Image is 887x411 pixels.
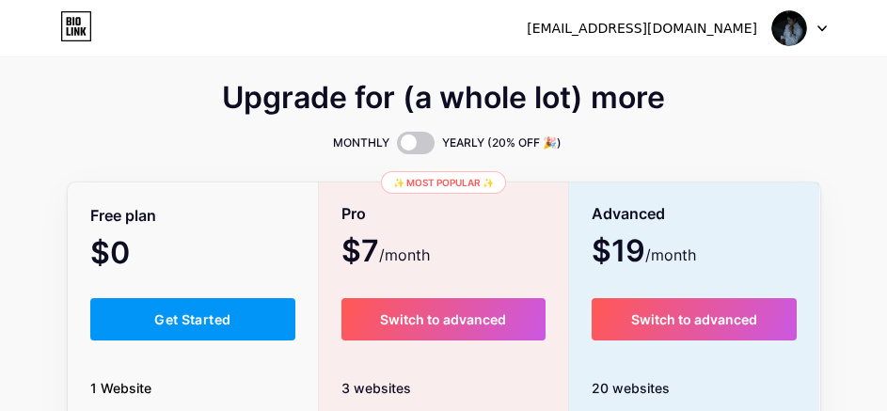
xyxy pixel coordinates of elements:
div: ✨ Most popular ✨ [381,171,506,194]
img: JR Shinichi [771,10,807,46]
span: Switch to advanced [380,311,506,327]
span: /month [645,244,696,266]
span: YEARLY (20% OFF 🎉) [442,134,562,152]
button: Switch to advanced [592,298,798,340]
span: $7 [341,240,430,266]
button: Switch to advanced [341,298,546,340]
span: 1 Website [68,378,174,398]
span: $0 [90,242,181,268]
div: [EMAIL_ADDRESS][DOMAIN_NAME] [527,19,757,39]
span: Free plan [90,199,156,232]
span: Upgrade for (a whole lot) more [222,87,665,109]
span: $19 [592,240,696,266]
span: Advanced [592,198,665,230]
span: Pro [341,198,366,230]
span: Switch to advanced [631,311,757,327]
button: Get Started [90,298,296,340]
span: Get Started [154,311,230,327]
span: /month [379,244,430,266]
span: MONTHLY [333,134,389,152]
